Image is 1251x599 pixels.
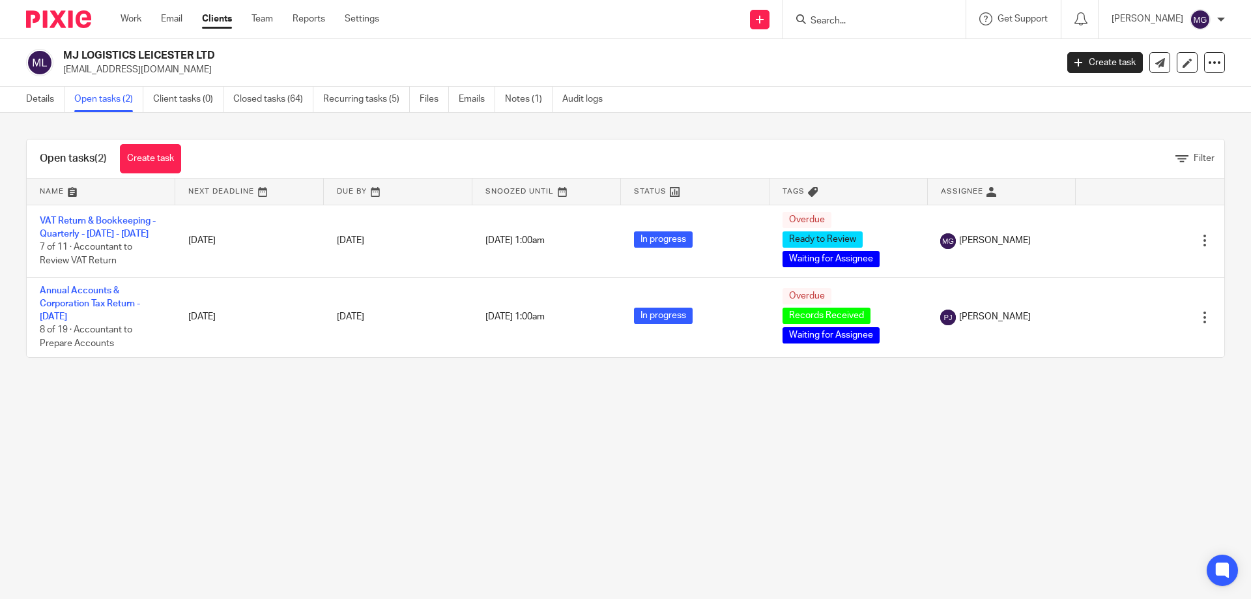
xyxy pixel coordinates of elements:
[40,152,107,166] h1: Open tasks
[293,12,325,25] a: Reports
[161,12,182,25] a: Email
[337,236,364,245] span: [DATE]
[40,216,156,239] a: VAT Return & Bookkeeping - Quarterly - [DATE] - [DATE]
[634,308,693,324] span: In progress
[26,10,91,28] img: Pixie
[783,188,805,195] span: Tags
[1067,52,1143,73] a: Create task
[26,49,53,76] img: svg%3E
[40,326,132,349] span: 8 of 19 · Accountant to Prepare Accounts
[1194,154,1215,163] span: Filter
[1112,12,1183,25] p: [PERSON_NAME]
[175,277,324,357] td: [DATE]
[783,251,880,267] span: Waiting for Assignee
[634,188,667,195] span: Status
[809,16,927,27] input: Search
[121,12,141,25] a: Work
[485,236,545,245] span: [DATE] 1:00am
[345,12,379,25] a: Settings
[63,63,1048,76] p: [EMAIL_ADDRESS][DOMAIN_NAME]
[485,313,545,322] span: [DATE] 1:00am
[233,87,313,112] a: Closed tasks (64)
[120,144,181,173] a: Create task
[959,310,1031,323] span: [PERSON_NAME]
[74,87,143,112] a: Open tasks (2)
[94,153,107,164] span: (2)
[959,234,1031,247] span: [PERSON_NAME]
[998,14,1048,23] span: Get Support
[40,243,132,266] span: 7 of 11 · Accountant to Review VAT Return
[26,87,65,112] a: Details
[459,87,495,112] a: Emails
[252,12,273,25] a: Team
[337,312,364,321] span: [DATE]
[1190,9,1211,30] img: svg%3E
[40,286,140,322] a: Annual Accounts & Corporation Tax Return - [DATE]
[175,205,324,277] td: [DATE]
[634,231,693,248] span: In progress
[153,87,223,112] a: Client tasks (0)
[783,231,863,248] span: Ready to Review
[783,327,880,343] span: Waiting for Assignee
[940,233,956,249] img: svg%3E
[323,87,410,112] a: Recurring tasks (5)
[485,188,554,195] span: Snoozed Until
[783,308,870,324] span: Records Received
[783,212,831,228] span: Overdue
[783,288,831,304] span: Overdue
[505,87,553,112] a: Notes (1)
[63,49,851,63] h2: MJ LOGISTICS LEICESTER LTD
[940,310,956,325] img: svg%3E
[420,87,449,112] a: Files
[202,12,232,25] a: Clients
[562,87,612,112] a: Audit logs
